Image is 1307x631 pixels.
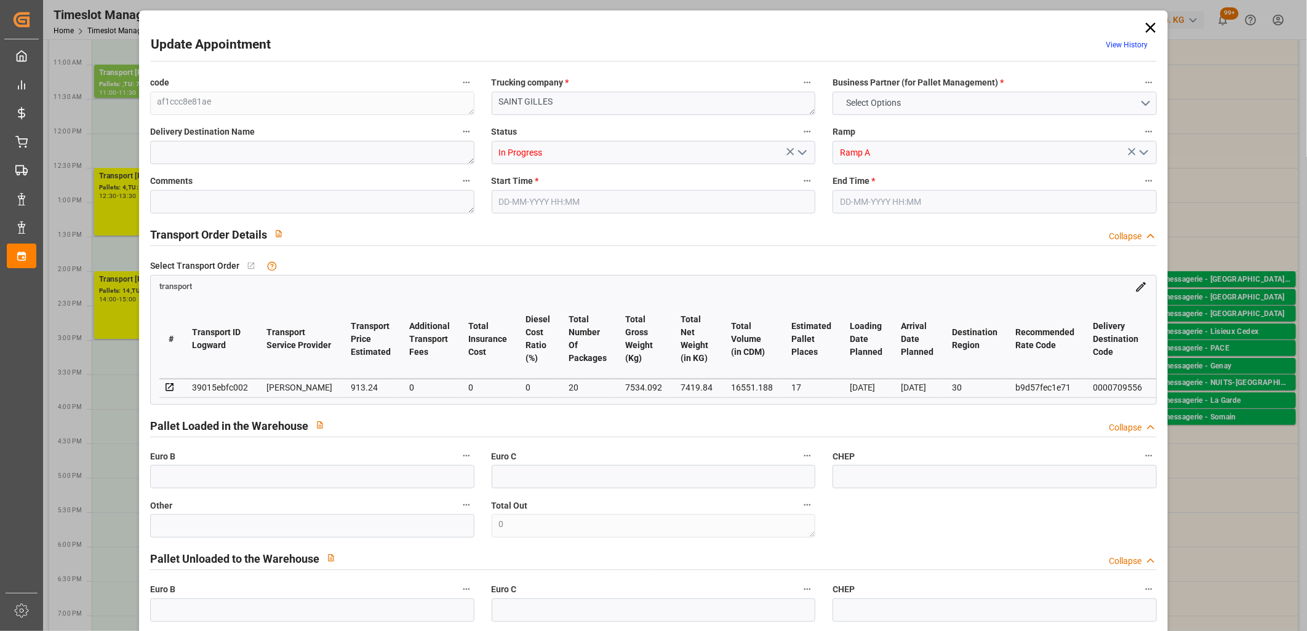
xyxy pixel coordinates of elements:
span: Euro C [492,450,517,463]
button: Comments [458,173,474,189]
span: Ramp [833,125,855,138]
button: View description [319,546,343,569]
button: Other [458,497,474,513]
span: Comments [150,175,193,188]
th: Diesel Cost Ratio (%) [516,300,559,379]
th: Total Net Weight (in KG) [671,300,722,379]
button: open menu [833,92,1157,115]
button: View description [308,413,332,437]
span: transport [159,282,192,292]
button: Start Time * [799,173,815,189]
div: 20 [569,380,607,395]
th: Additional Transport Fees [400,300,459,379]
th: Destination Region [943,300,1007,379]
span: Euro C [492,583,517,596]
th: Delivery Destination Code [1084,300,1152,379]
span: Status [492,125,518,138]
h2: Transport Order Details [150,226,267,243]
h2: Update Appointment [151,35,271,55]
input: Type to search/select [833,141,1157,164]
div: Collapse [1109,230,1141,243]
button: Euro C [799,581,815,597]
div: 30 [952,380,997,395]
div: [DATE] [901,380,933,395]
button: Delivery Destination Name [458,124,474,140]
div: [DATE] [850,380,882,395]
span: Select Options [840,97,907,109]
th: Total Number Of Packages [559,300,616,379]
button: Trucking company * [799,74,815,90]
div: 0000709556 [1093,380,1143,395]
input: Type to search/select [492,141,816,164]
span: code [150,76,169,89]
span: Business Partner (for Pallet Management) [833,76,1004,89]
button: CHEP [1141,448,1157,464]
span: End Time [833,175,875,188]
button: Total Out [799,497,815,513]
div: 913.24 [351,380,391,395]
span: CHEP [833,583,855,596]
div: Collapse [1109,421,1141,434]
th: Total Volume (in CDM) [722,300,782,379]
textarea: SAINT GILLES [492,92,816,115]
div: 39015ebfc002 [192,380,248,395]
button: Status [799,124,815,140]
div: 0 [468,380,507,395]
div: [PERSON_NAME] [266,380,332,395]
span: Delivery Destination Name [150,125,255,138]
textarea: 0 [492,514,816,538]
div: 7534.092 [625,380,662,395]
th: Total Gross Weight (Kg) [616,300,671,379]
th: Recommended Rate Code [1007,300,1084,379]
button: CHEP [1141,581,1157,597]
input: DD-MM-YYYY HH:MM [833,190,1157,213]
button: Business Partner (for Pallet Management) * [1141,74,1157,90]
input: DD-MM-YYYY HH:MM [492,190,816,213]
h2: Pallet Unloaded to the Warehouse [150,550,319,567]
th: Delivery Destination City [1152,300,1225,379]
div: b9d57fec1e71 [1016,380,1075,395]
div: 7419.84 [681,380,713,395]
div: 0 [526,380,550,395]
button: Ramp [1141,124,1157,140]
span: Start Time [492,175,539,188]
button: Euro C [799,448,815,464]
th: Arrival Date Planned [892,300,943,379]
div: 16551.188 [731,380,773,395]
span: Select Transport Order [150,260,239,272]
th: Transport Service Provider [257,300,342,379]
button: Euro B [458,448,474,464]
button: code [458,74,474,90]
a: transport [159,281,192,291]
a: View History [1106,41,1148,49]
h2: Pallet Loaded in the Warehouse [150,418,308,434]
th: Transport Price Estimated [342,300,400,379]
span: Other [150,499,172,512]
div: 17 [791,380,831,395]
button: open menu [1134,143,1153,162]
th: # [159,300,183,379]
button: Euro B [458,581,474,597]
span: Total Out [492,499,528,512]
div: Collapse [1109,555,1141,568]
div: 0 [409,380,450,395]
span: Euro B [150,583,175,596]
th: Transport ID Logward [183,300,257,379]
span: CHEP [833,450,855,463]
textarea: af1ccc8e81ae [150,92,474,115]
button: View description [267,222,290,245]
button: End Time * [1141,173,1157,189]
span: Trucking company [492,76,569,89]
span: Euro B [150,450,175,463]
button: open menu [793,143,811,162]
th: Estimated Pallet Places [782,300,841,379]
th: Loading Date Planned [841,300,892,379]
th: Total Insurance Cost [459,300,516,379]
